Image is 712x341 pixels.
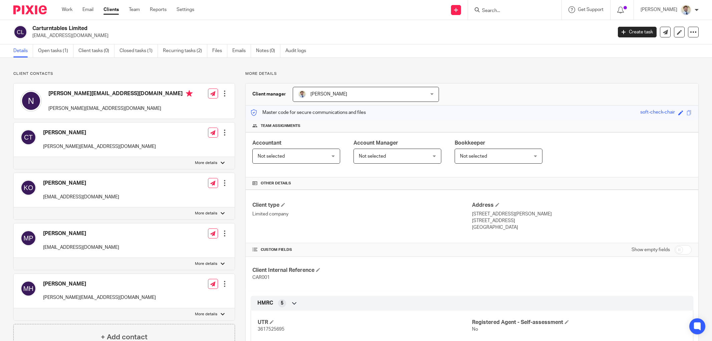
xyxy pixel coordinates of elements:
p: Limited company [252,211,472,217]
p: More details [245,71,699,76]
a: Reports [150,6,167,13]
img: svg%3E [20,129,36,145]
p: [STREET_ADDRESS] [472,217,692,224]
a: Email [82,6,93,13]
a: Details [13,44,33,57]
p: More details [195,261,217,267]
p: More details [195,211,217,216]
span: No [472,327,478,332]
h4: Address [472,202,692,209]
span: Not selected [359,154,386,159]
a: Open tasks (1) [38,44,73,57]
span: CAR001 [252,275,270,280]
span: [PERSON_NAME] [310,92,347,97]
a: Work [62,6,72,13]
p: [EMAIL_ADDRESS][DOMAIN_NAME] [32,32,608,39]
p: Master code for secure communications and files [251,109,366,116]
p: [PERSON_NAME][EMAIL_ADDRESS][DOMAIN_NAME] [48,105,193,112]
img: Pixie [13,5,47,14]
p: [PERSON_NAME][EMAIL_ADDRESS][DOMAIN_NAME] [43,294,156,301]
p: [GEOGRAPHIC_DATA] [472,224,692,231]
span: HMRC [257,300,273,307]
span: Not selected [460,154,487,159]
p: More details [195,160,217,166]
p: Client contacts [13,71,235,76]
i: Primary [186,90,193,97]
a: Client tasks (0) [78,44,114,57]
a: Clients [103,6,119,13]
h4: [PERSON_NAME] [43,129,156,136]
h4: UTR [258,319,472,326]
span: Not selected [258,154,285,159]
span: Bookkeeper [455,140,485,146]
h3: Client manager [252,91,286,98]
a: Closed tasks (1) [120,44,158,57]
h4: [PERSON_NAME] [43,281,156,288]
h4: Registered Agent - Self-assessment [472,319,686,326]
p: [PERSON_NAME][EMAIL_ADDRESS][DOMAIN_NAME] [43,143,156,150]
h4: Client type [252,202,472,209]
h4: [PERSON_NAME] [43,230,119,237]
div: soft-check-chair [640,109,675,117]
a: Audit logs [285,44,311,57]
p: [EMAIL_ADDRESS][DOMAIN_NAME] [43,244,119,251]
p: [EMAIL_ADDRESS][DOMAIN_NAME] [43,194,119,200]
h4: CUSTOM FIELDS [252,247,472,252]
h4: Client Internal Reference [252,267,472,274]
img: 1693835698283.jfif [681,5,691,15]
label: Show empty fields [632,246,670,253]
h4: [PERSON_NAME] [43,180,119,187]
span: Account Manager [353,140,398,146]
a: Create task [618,27,657,37]
img: svg%3E [20,180,36,196]
span: Other details [261,181,291,186]
a: Settings [177,6,194,13]
span: Team assignments [261,123,300,129]
h2: Carturntables Limited [32,25,493,32]
a: Notes (0) [256,44,280,57]
img: svg%3E [13,25,27,39]
p: [PERSON_NAME] [641,6,677,13]
a: Emails [232,44,251,57]
p: [STREET_ADDRESS][PERSON_NAME] [472,211,692,217]
a: Recurring tasks (2) [163,44,207,57]
img: 1693835698283.jfif [298,90,306,98]
span: Accountant [252,140,281,146]
input: Search [481,8,541,14]
span: Get Support [578,7,604,12]
a: Files [212,44,227,57]
span: 3617525695 [258,327,284,332]
img: svg%3E [20,230,36,246]
img: svg%3E [20,281,36,297]
img: svg%3E [20,90,42,112]
span: 5 [281,300,283,307]
a: Team [129,6,140,13]
h4: [PERSON_NAME][EMAIL_ADDRESS][DOMAIN_NAME] [48,90,193,99]
p: More details [195,312,217,317]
